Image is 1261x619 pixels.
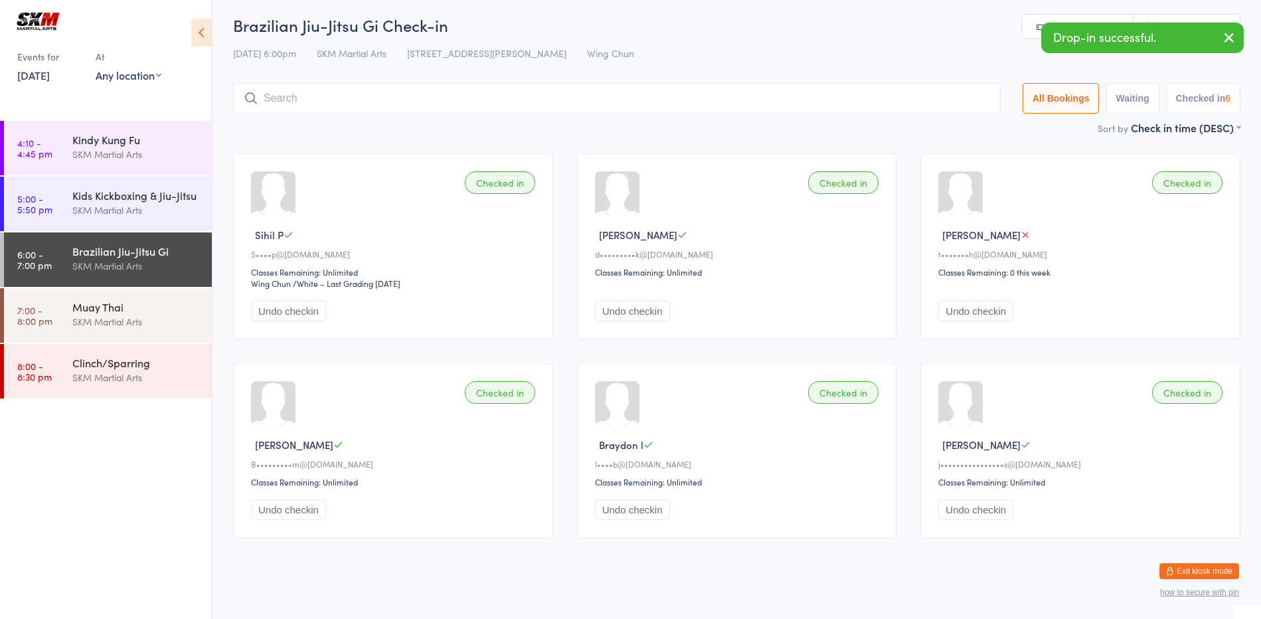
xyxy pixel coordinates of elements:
[4,121,212,175] a: 4:10 -4:45 pmKindy Kung FuSKM Martial Arts
[1166,83,1241,114] button: Checked in6
[595,499,670,520] button: Undo checkin
[72,314,201,329] div: SKM Martial Arts
[808,381,879,404] div: Checked in
[1041,23,1244,53] div: Drop-in successful.
[72,203,201,218] div: SKM Martial Arts
[465,381,535,404] div: Checked in
[96,68,161,82] div: Any location
[233,46,296,60] span: [DATE] 6:00pm
[1098,122,1128,135] label: Sort by
[599,228,677,242] span: [PERSON_NAME]
[17,361,52,382] time: 8:00 - 8:30 pm
[251,476,539,487] div: Classes Remaining: Unlimited
[17,193,52,215] time: 5:00 - 5:50 pm
[938,248,1226,260] div: t•••••••h@[DOMAIN_NAME]
[1055,21,1120,34] span: Manual search
[1152,381,1222,404] div: Checked in
[293,278,400,289] span: / White – Last Grading [DATE]
[587,46,634,60] span: Wing Chun
[938,499,1013,520] button: Undo checkin
[938,266,1226,278] div: Classes Remaining: 0 this week
[938,301,1013,321] button: Undo checkin
[595,301,670,321] button: Undo checkin
[942,438,1021,452] span: [PERSON_NAME]
[72,244,201,258] div: Brazilian Jiu-Jitsu Gi
[72,370,201,385] div: SKM Martial Arts
[938,458,1226,470] div: j••••••••••••••••s@[DOMAIN_NAME]
[595,476,883,487] div: Classes Remaining: Unlimited
[595,248,883,260] div: d•••••••••k@[DOMAIN_NAME]
[1167,21,1226,34] span: Scanner input
[595,266,883,278] div: Classes Remaining: Unlimited
[1160,588,1239,597] button: how to secure with pin
[72,258,201,274] div: SKM Martial Arts
[1159,563,1239,579] button: Exit kiosk mode
[72,355,201,370] div: Clinch/Sparring
[407,46,566,60] span: [STREET_ADDRESS][PERSON_NAME]
[96,46,161,68] div: At
[17,249,52,270] time: 6:00 - 7:00 pm
[4,177,212,231] a: 5:00 -5:50 pmKids Kickboxing & Jiu-JitsuSKM Martial Arts
[1023,83,1100,114] button: All Bookings
[1225,93,1230,104] div: 6
[233,14,1240,36] h2: Brazilian Jiu-Jitsu Gi Check-in
[255,228,284,242] span: Sihil P
[251,278,291,289] div: Wing Chun
[251,248,539,260] div: S••••p@[DOMAIN_NAME]
[72,147,201,162] div: SKM Martial Arts
[233,83,1001,114] input: Search
[251,266,539,278] div: Classes Remaining: Unlimited
[17,46,82,68] div: Events for
[72,300,201,314] div: Muay Thai
[255,438,333,452] span: [PERSON_NAME]
[808,171,879,194] div: Checked in
[251,499,326,520] button: Undo checkin
[4,288,212,343] a: 7:00 -8:00 pmMuay ThaiSKM Martial Arts
[938,476,1226,487] div: Classes Remaining: Unlimited
[4,232,212,287] a: 6:00 -7:00 pmBrazilian Jiu-Jitsu GiSKM Martial Arts
[251,301,326,321] button: Undo checkin
[72,132,201,147] div: Kindy Kung Fu
[1131,120,1240,135] div: Check in time (DESC)
[599,438,643,452] span: Braydon l
[251,458,539,470] div: B•••••••••m@[DOMAIN_NAME]
[17,68,50,82] a: [DATE]
[465,171,535,194] div: Checked in
[942,228,1021,242] span: [PERSON_NAME]
[17,137,52,159] time: 4:10 - 4:45 pm
[1106,83,1159,114] button: Waiting
[595,458,883,470] div: l••••b@[DOMAIN_NAME]
[4,344,212,398] a: 8:00 -8:30 pmClinch/SparringSKM Martial Arts
[1152,171,1222,194] div: Checked in
[317,46,386,60] span: SKM Martial Arts
[17,305,52,326] time: 7:00 - 8:00 pm
[72,188,201,203] div: Kids Kickboxing & Jiu-Jitsu
[13,10,63,33] img: SKM Martial Arts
